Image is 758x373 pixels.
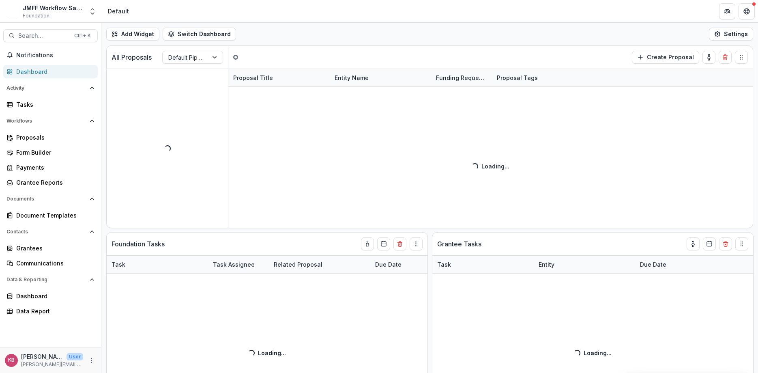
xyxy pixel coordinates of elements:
[709,28,753,41] button: Settings
[735,237,748,250] button: Drag
[67,353,83,360] p: User
[16,259,91,267] div: Communications
[16,211,91,220] div: Document Templates
[163,28,236,41] button: Switch Dashboard
[3,146,98,159] a: Form Builder
[437,239,481,249] p: Grantee Tasks
[16,148,91,157] div: Form Builder
[16,133,91,142] div: Proposals
[632,51,699,64] button: Create Proposal
[687,237,700,250] button: toggle-assigned-to-me
[3,257,98,270] a: Communications
[16,163,91,172] div: Payments
[3,49,98,62] button: Notifications
[3,273,98,286] button: Open Data & Reporting
[719,3,735,19] button: Partners
[3,82,98,95] button: Open Activity
[8,358,15,363] div: Katie Baron
[21,361,83,368] p: [PERSON_NAME][EMAIL_ADDRESS][DOMAIN_NAME]
[3,131,98,144] a: Proposals
[87,3,98,19] button: Open entity switcher
[3,114,98,127] button: Open Workflows
[377,237,390,250] button: Calendar
[3,65,98,78] a: Dashboard
[3,241,98,255] a: Grantees
[3,176,98,189] a: Grantee Reports
[73,31,92,40] div: Ctrl + K
[16,52,94,59] span: Notifications
[702,51,715,64] button: toggle-assigned-to-me
[23,4,84,12] div: JMFF Workflow Sandbox
[3,29,98,42] button: Search...
[16,307,91,315] div: Data Report
[719,51,732,64] button: Delete card
[16,178,91,187] div: Grantee Reports
[16,100,91,109] div: Tasks
[106,28,159,41] button: Add Widget
[112,239,165,249] p: Foundation Tasks
[3,209,98,222] a: Document Templates
[3,98,98,111] a: Tasks
[3,192,98,205] button: Open Documents
[18,32,69,39] span: Search...
[410,237,423,250] button: Drag
[108,7,129,15] div: Default
[361,237,374,250] button: toggle-assigned-to-me
[6,118,86,124] span: Workflows
[23,12,49,19] span: Foundation
[6,277,86,282] span: Data & Reporting
[6,85,86,91] span: Activity
[86,356,96,365] button: More
[105,5,132,17] nav: breadcrumb
[6,229,86,235] span: Contacts
[16,67,91,76] div: Dashboard
[393,237,406,250] button: Delete card
[703,237,716,250] button: Calendar
[3,225,98,238] button: Open Contacts
[112,52,152,62] p: All Proposals
[3,161,98,174] a: Payments
[719,237,732,250] button: Delete card
[16,244,91,252] div: Grantees
[21,352,63,361] p: [PERSON_NAME]
[735,51,748,64] button: Drag
[6,196,86,202] span: Documents
[16,292,91,300] div: Dashboard
[3,289,98,303] a: Dashboard
[739,3,755,19] button: Get Help
[3,304,98,318] a: Data Report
